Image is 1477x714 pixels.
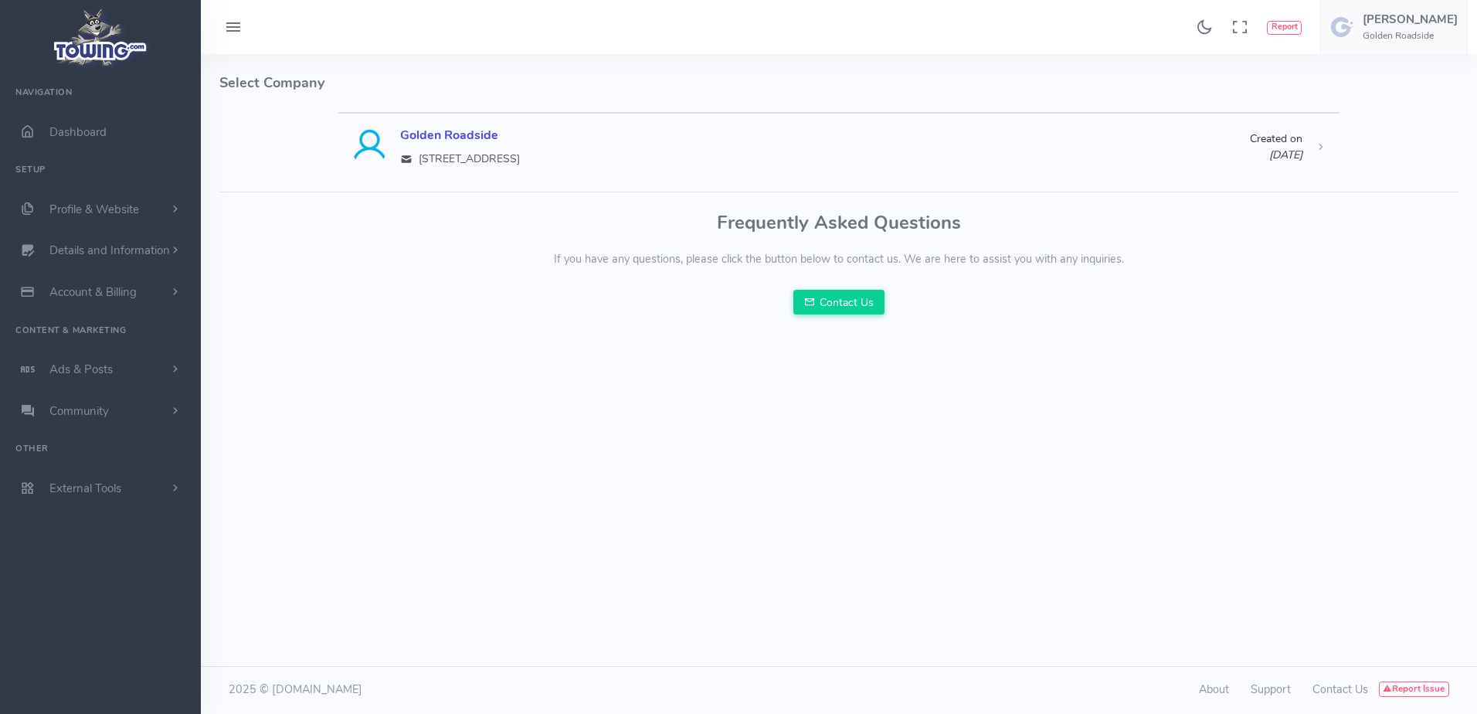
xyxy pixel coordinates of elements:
div: Golden Roadside [400,126,1250,144]
time: [DATE] [1269,148,1302,162]
span: Account & Billing [49,284,137,300]
div: Created on [1250,131,1302,147]
img: user-image [1330,15,1355,39]
a: Contact Us [1312,682,1368,697]
span: Community [49,403,109,419]
h4: Select Company [219,54,1458,112]
span: Ads & Posts [49,362,113,377]
h3: Frequently Asked Questions [219,212,1458,233]
span: [STREET_ADDRESS] [419,151,520,167]
button: Report Issue [1379,682,1449,697]
img: logo [49,5,153,70]
a: About [1199,682,1229,697]
img: User [351,128,388,165]
span: Profile & Website [49,202,139,217]
a: Contact Us [793,290,885,314]
h5: [PERSON_NAME] [1363,13,1458,25]
h6: Golden Roadside [1363,31,1458,41]
span: External Tools [49,481,121,496]
a: Support [1251,682,1291,697]
p: If you have any questions, please click the button below to contact us. We are here to assist you... [219,251,1458,268]
span: Dashboard [49,124,107,140]
div: 2025 © [DOMAIN_NAME] [219,682,839,699]
button: Report [1267,21,1302,35]
a: User Golden Roadside [STREET_ADDRESS] Created on [DATE] [338,114,1339,179]
span: Details and Information [49,243,170,259]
